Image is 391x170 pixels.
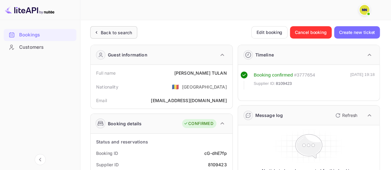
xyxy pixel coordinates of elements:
img: N/A N/A [359,5,369,15]
div: [PERSON_NAME] TULAN [174,70,227,76]
div: Back to search [101,29,132,36]
div: 8109423 [208,161,227,168]
div: # 3777654 [294,72,315,79]
button: Collapse navigation [35,154,46,165]
div: Full name [96,70,116,76]
img: LiteAPI logo [5,5,54,15]
div: Bookings [19,31,73,39]
button: Edit booking [251,26,287,39]
div: Booking confirmed [254,72,293,79]
div: CONFIRMED [184,121,213,127]
div: Timeline [255,52,274,58]
div: Booking ID [96,150,118,156]
div: Status and reservations [96,139,148,145]
div: Guest information [108,52,147,58]
div: Message log [255,112,283,118]
span: Supplier ID: [254,81,275,87]
div: cG-dhE7fp [204,150,227,156]
span: United States [172,81,179,92]
div: Bookings [4,29,76,41]
span: 8109423 [276,81,292,87]
div: [DATE] 19:18 [350,72,375,89]
div: [GEOGRAPHIC_DATA] [182,84,227,90]
div: Customers [19,44,73,51]
a: Customers [4,41,76,53]
button: Cancel booking [290,26,332,39]
div: Email [96,97,107,104]
div: Supplier ID [96,161,119,168]
div: Booking details [108,120,142,127]
p: Refresh [342,112,357,118]
div: [EMAIL_ADDRESS][DOMAIN_NAME] [151,97,227,104]
button: Refresh [332,110,360,120]
a: Bookings [4,29,76,40]
div: Nationality [96,84,118,90]
button: Create new ticket [334,26,380,39]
